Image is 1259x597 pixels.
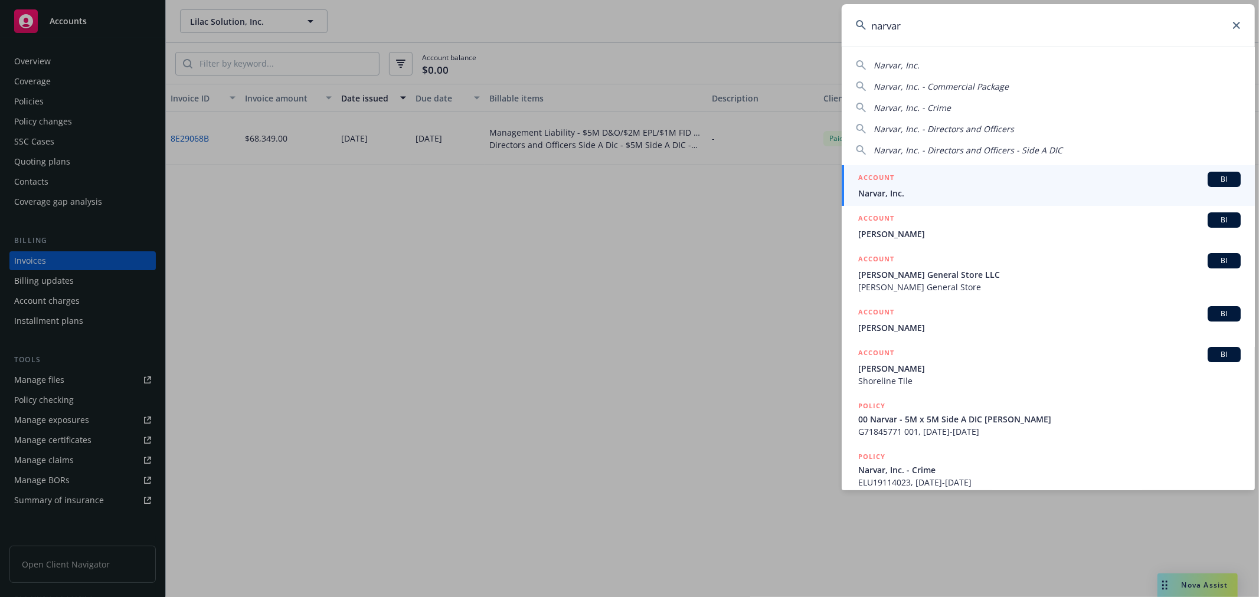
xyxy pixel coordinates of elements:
[858,172,894,186] h5: ACCOUNT
[1212,349,1236,360] span: BI
[874,145,1062,156] span: Narvar, Inc. - Directors and Officers - Side A DIC
[858,253,894,267] h5: ACCOUNT
[858,187,1241,199] span: Narvar, Inc.
[858,464,1241,476] span: Narvar, Inc. - Crime
[858,375,1241,387] span: Shoreline Tile
[874,123,1014,135] span: Narvar, Inc. - Directors and Officers
[858,347,894,361] h5: ACCOUNT
[842,165,1255,206] a: ACCOUNTBINarvar, Inc.
[874,81,1009,92] span: Narvar, Inc. - Commercial Package
[1212,174,1236,185] span: BI
[858,322,1241,334] span: [PERSON_NAME]
[1212,309,1236,319] span: BI
[858,476,1241,488] span: ELU19114023, [DATE]-[DATE]
[858,413,1241,425] span: 00 Narvar - 5M x 5M Side A DIC [PERSON_NAME]
[858,268,1241,281] span: [PERSON_NAME] General Store LLC
[842,4,1255,47] input: Search...
[858,212,894,227] h5: ACCOUNT
[874,60,920,71] span: Narvar, Inc.
[858,451,885,462] h5: POLICY
[842,247,1255,300] a: ACCOUNTBI[PERSON_NAME] General Store LLC[PERSON_NAME] General Store
[842,300,1255,340] a: ACCOUNTBI[PERSON_NAME]
[858,400,885,412] h5: POLICY
[842,206,1255,247] a: ACCOUNTBI[PERSON_NAME]
[858,228,1241,240] span: [PERSON_NAME]
[842,393,1255,444] a: POLICY00 Narvar - 5M x 5M Side A DIC [PERSON_NAME]G71845771 001, [DATE]-[DATE]
[842,444,1255,495] a: POLICYNarvar, Inc. - CrimeELU19114023, [DATE]-[DATE]
[874,102,951,113] span: Narvar, Inc. - Crime
[1212,215,1236,225] span: BI
[858,281,1241,293] span: [PERSON_NAME] General Store
[858,306,894,320] h5: ACCOUNT
[858,425,1241,438] span: G71845771 001, [DATE]-[DATE]
[842,340,1255,393] a: ACCOUNTBI[PERSON_NAME]Shoreline Tile
[858,362,1241,375] span: [PERSON_NAME]
[1212,255,1236,266] span: BI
